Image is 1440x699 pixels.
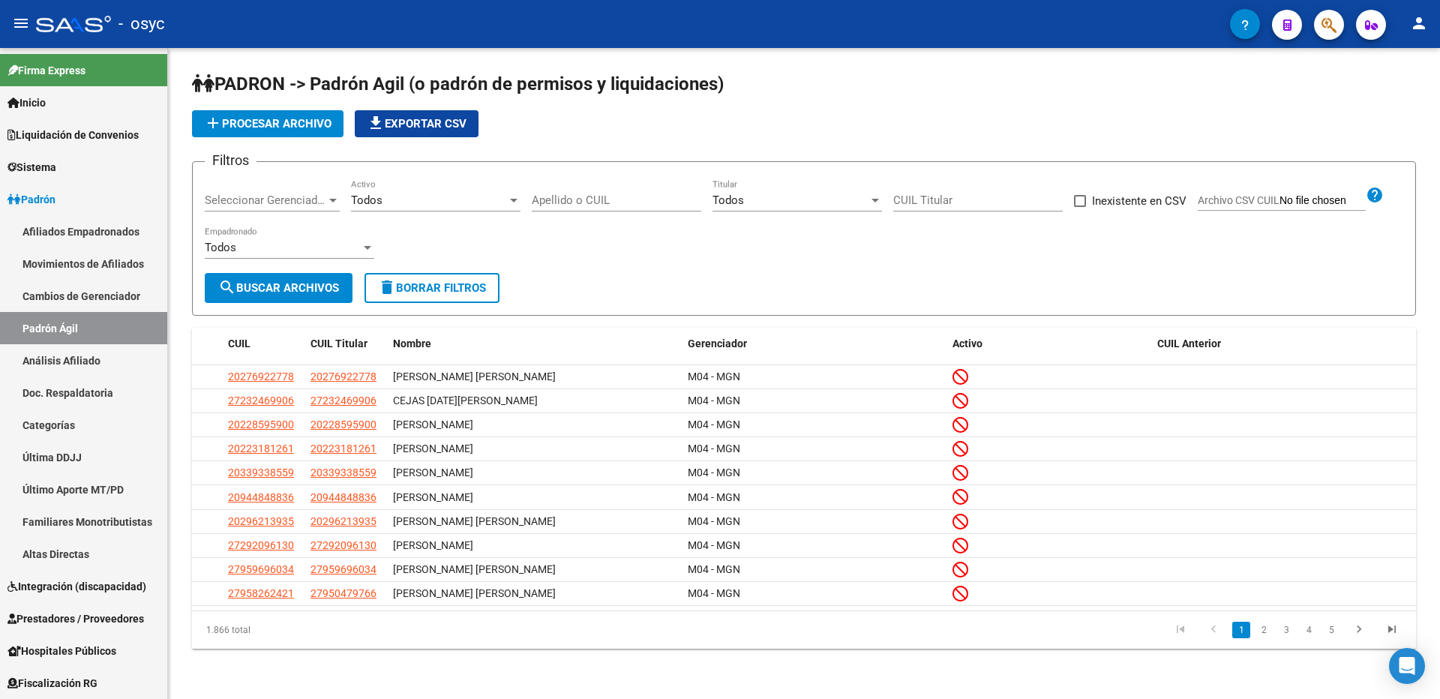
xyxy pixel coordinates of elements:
[310,539,376,551] span: 27292096130
[1157,337,1221,349] span: CUIL Anterior
[228,418,294,430] span: 20228595900
[1366,186,1384,204] mat-icon: help
[7,94,46,111] span: Inicio
[228,394,294,406] span: 27232469906
[218,281,339,295] span: Buscar Archivos
[393,466,473,478] span: [PERSON_NAME]
[1277,622,1295,638] a: 3
[351,193,382,207] span: Todos
[688,466,740,478] span: M04 - MGN
[367,117,466,130] span: Exportar CSV
[688,370,740,382] span: M04 - MGN
[118,7,165,40] span: - osyc
[378,278,396,296] mat-icon: delete
[228,337,250,349] span: CUIL
[204,114,222,132] mat-icon: add
[192,611,434,649] div: 1.866 total
[228,587,294,599] span: 27958262421
[1230,617,1252,643] li: page 1
[688,515,740,527] span: M04 - MGN
[688,587,740,599] span: M04 - MGN
[228,515,294,527] span: 20296213935
[688,491,740,503] span: M04 - MGN
[378,281,486,295] span: Borrar Filtros
[393,515,556,527] span: [PERSON_NAME] [PERSON_NAME]
[393,442,473,454] span: [PERSON_NAME]
[387,328,682,360] datatable-header-cell: Nombre
[1275,617,1297,643] li: page 3
[218,278,236,296] mat-icon: search
[364,273,499,303] button: Borrar Filtros
[310,370,376,382] span: 20276922778
[310,466,376,478] span: 20339338559
[393,563,556,575] span: [PERSON_NAME] [PERSON_NAME]
[1345,622,1373,638] a: go to next page
[1255,622,1273,638] a: 2
[7,643,116,659] span: Hospitales Públicos
[1232,622,1250,638] a: 1
[205,150,256,171] h3: Filtros
[310,337,367,349] span: CUIL Titular
[310,442,376,454] span: 20223181261
[310,563,376,575] span: 27959696034
[393,418,473,430] span: [PERSON_NAME]
[1378,622,1406,638] a: go to last page
[1389,648,1425,684] div: Open Intercom Messenger
[228,491,294,503] span: 20944848836
[228,563,294,575] span: 27959696034
[1320,617,1342,643] li: page 5
[1297,617,1320,643] li: page 4
[310,587,376,599] span: 27950479766
[393,491,473,503] span: [PERSON_NAME]
[192,110,343,137] button: Procesar archivo
[367,114,385,132] mat-icon: file_download
[946,328,1151,360] datatable-header-cell: Activo
[7,610,144,627] span: Prestadores / Proveedores
[1166,622,1195,638] a: go to first page
[192,73,724,94] span: PADRON -> Padrón Agil (o padrón de permisos y liquidaciones)
[310,394,376,406] span: 27232469906
[7,62,85,79] span: Firma Express
[1199,622,1228,638] a: go to previous page
[1151,328,1416,360] datatable-header-cell: CUIL Anterior
[205,273,352,303] button: Buscar Archivos
[1322,622,1340,638] a: 5
[1279,194,1366,208] input: Archivo CSV CUIL
[7,127,139,143] span: Liquidación de Convenios
[712,193,744,207] span: Todos
[355,110,478,137] button: Exportar CSV
[688,394,740,406] span: M04 - MGN
[12,14,30,32] mat-icon: menu
[310,491,376,503] span: 20944848836
[205,193,326,207] span: Seleccionar Gerenciador
[1092,192,1186,210] span: Inexistente en CSV
[682,328,946,360] datatable-header-cell: Gerenciador
[688,563,740,575] span: M04 - MGN
[688,418,740,430] span: M04 - MGN
[688,539,740,551] span: M04 - MGN
[7,675,97,691] span: Fiscalización RG
[7,159,56,175] span: Sistema
[393,539,473,551] span: [PERSON_NAME]
[7,191,55,208] span: Padrón
[688,442,740,454] span: M04 - MGN
[393,370,556,382] span: [PERSON_NAME] [PERSON_NAME]
[304,328,387,360] datatable-header-cell: CUIL Titular
[228,466,294,478] span: 20339338559
[228,442,294,454] span: 20223181261
[1198,194,1279,206] span: Archivo CSV CUIL
[228,370,294,382] span: 20276922778
[1252,617,1275,643] li: page 2
[222,328,304,360] datatable-header-cell: CUIL
[7,578,146,595] span: Integración (discapacidad)
[952,337,982,349] span: Activo
[310,418,376,430] span: 20228595900
[228,539,294,551] span: 27292096130
[204,117,331,130] span: Procesar archivo
[310,515,376,527] span: 20296213935
[393,337,431,349] span: Nombre
[205,241,236,254] span: Todos
[393,394,538,406] span: CEJAS [DATE][PERSON_NAME]
[1300,622,1318,638] a: 4
[1410,14,1428,32] mat-icon: person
